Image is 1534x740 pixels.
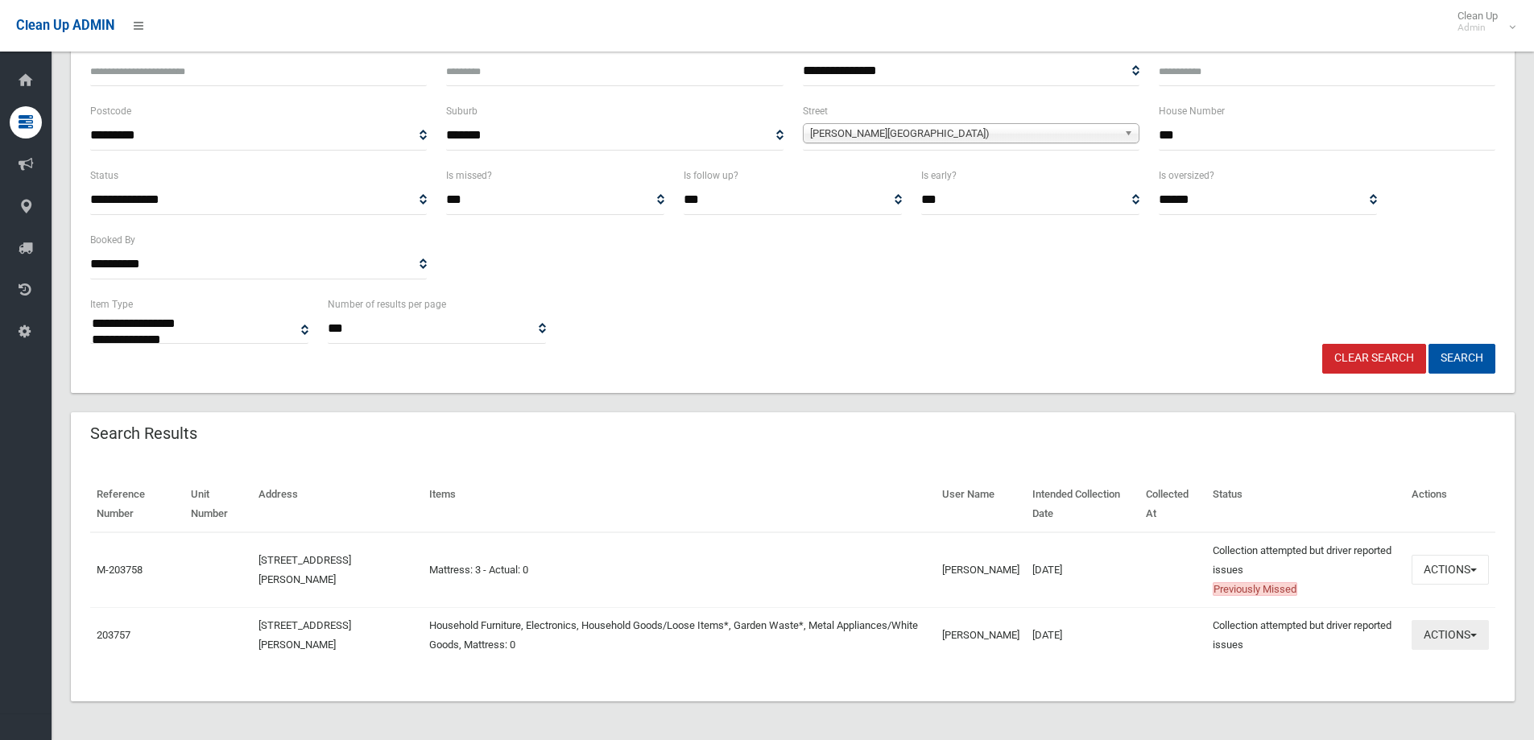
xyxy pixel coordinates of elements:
td: Collection attempted but driver reported issues [1206,607,1405,663]
th: Actions [1405,477,1495,532]
a: [STREET_ADDRESS][PERSON_NAME] [258,619,351,651]
td: Mattress: 3 - Actual: 0 [423,532,936,608]
label: Item Type [90,296,133,313]
a: M-203758 [97,564,143,576]
a: Clear Search [1322,344,1426,374]
span: Previously Missed [1213,582,1297,596]
td: [PERSON_NAME] [936,607,1026,663]
label: House Number [1159,102,1225,120]
th: Items [423,477,936,532]
label: Suburb [446,102,478,120]
a: 203757 [97,629,130,641]
label: Number of results per page [328,296,446,313]
td: [DATE] [1026,532,1139,608]
th: Reference Number [90,477,184,532]
td: [PERSON_NAME] [936,532,1026,608]
span: Clean Up [1449,10,1514,34]
header: Search Results [71,418,217,449]
button: Actions [1412,555,1489,585]
label: Is missed? [446,167,492,184]
button: Search [1429,344,1495,374]
th: Collected At [1139,477,1206,532]
th: Address [252,477,423,532]
th: Status [1206,477,1405,532]
td: [DATE] [1026,607,1139,663]
span: Clean Up ADMIN [16,18,114,33]
button: Actions [1412,620,1489,650]
label: Booked By [90,231,135,249]
th: User Name [936,477,1026,532]
small: Admin [1458,22,1498,34]
label: Is oversized? [1159,167,1214,184]
th: Unit Number [184,477,252,532]
span: [PERSON_NAME][GEOGRAPHIC_DATA]) [810,124,1118,143]
th: Intended Collection Date [1026,477,1139,532]
label: Is early? [921,167,957,184]
td: Collection attempted but driver reported issues [1206,532,1405,608]
a: [STREET_ADDRESS][PERSON_NAME] [258,554,351,585]
label: Street [803,102,828,120]
label: Status [90,167,118,184]
td: Household Furniture, Electronics, Household Goods/Loose Items*, Garden Waste*, Metal Appliances/W... [423,607,936,663]
label: Is follow up? [684,167,738,184]
label: Postcode [90,102,131,120]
